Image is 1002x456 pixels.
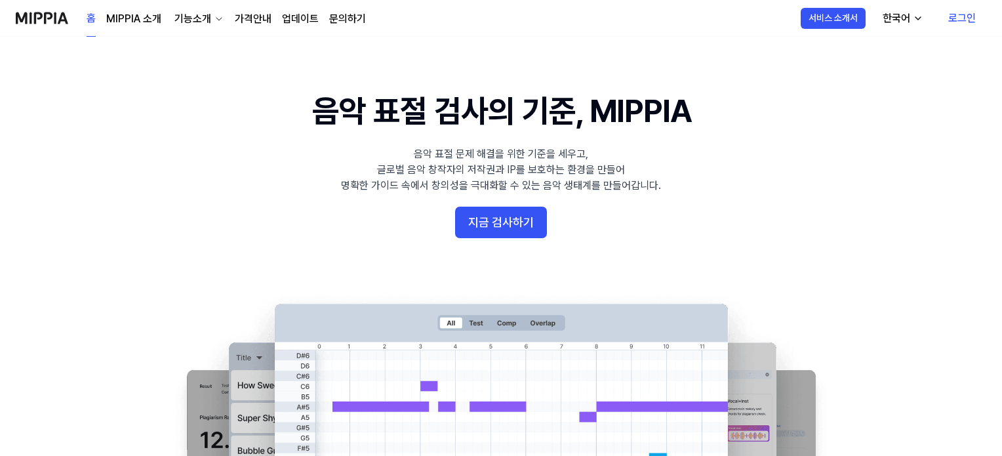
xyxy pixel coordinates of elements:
[455,207,547,238] button: 지금 검사하기
[329,11,366,27] a: 문의하기
[87,1,96,37] a: 홈
[341,146,661,194] div: 음악 표절 문제 해결을 위한 기준을 세우고, 글로벌 음악 창작자의 저작권과 IP를 보호하는 환경을 만들어 명확한 가이드 속에서 창의성을 극대화할 수 있는 음악 생태계를 만들어...
[172,11,224,27] button: 기능소개
[106,11,161,27] a: MIPPIA 소개
[801,8,866,29] button: 서비스 소개서
[312,89,691,133] h1: 음악 표절 검사의 기준, MIPPIA
[235,11,271,27] a: 가격안내
[282,11,319,27] a: 업데이트
[172,11,214,27] div: 기능소개
[872,5,931,31] button: 한국어
[880,10,913,26] div: 한국어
